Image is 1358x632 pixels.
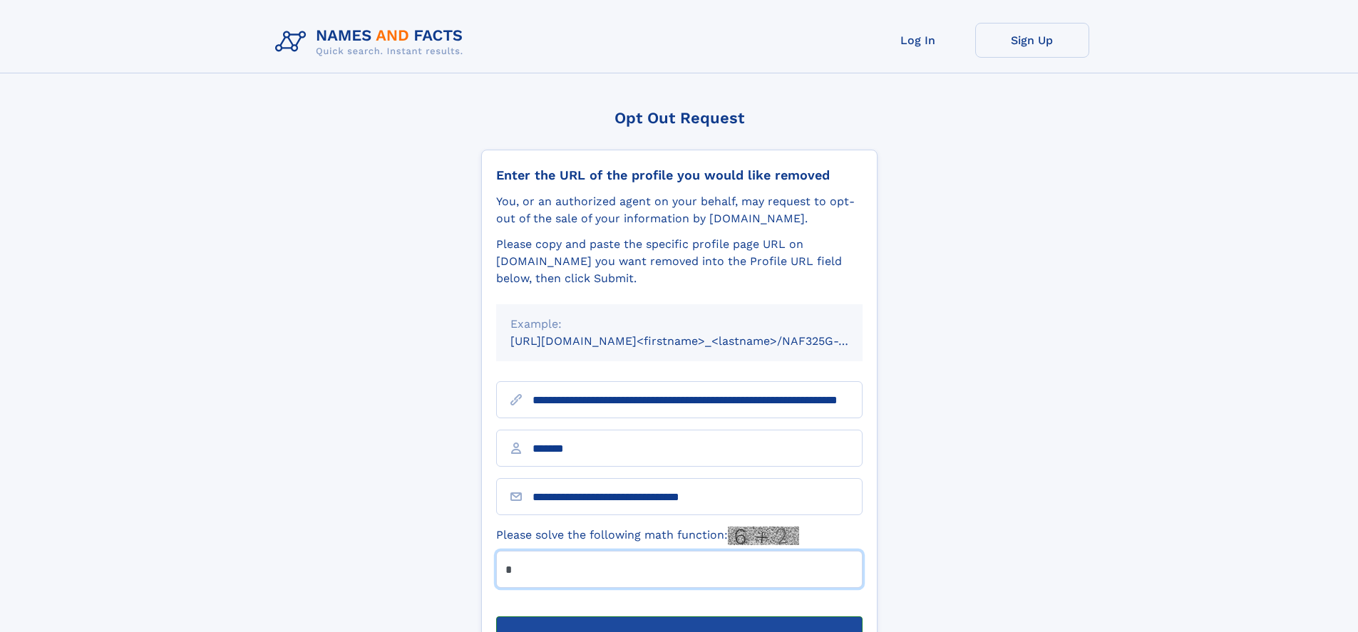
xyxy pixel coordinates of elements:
[496,527,799,545] label: Please solve the following math function:
[510,316,848,333] div: Example:
[510,334,890,348] small: [URL][DOMAIN_NAME]<firstname>_<lastname>/NAF325G-xxxxxxxx
[975,23,1089,58] a: Sign Up
[496,193,863,227] div: You, or an authorized agent on your behalf, may request to opt-out of the sale of your informatio...
[861,23,975,58] a: Log In
[481,109,878,127] div: Opt Out Request
[496,167,863,183] div: Enter the URL of the profile you would like removed
[496,236,863,287] div: Please copy and paste the specific profile page URL on [DOMAIN_NAME] you want removed into the Pr...
[269,23,475,61] img: Logo Names and Facts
